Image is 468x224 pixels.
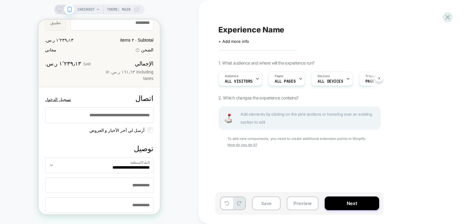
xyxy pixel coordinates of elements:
[275,79,296,84] span: ALL PAGES
[222,114,234,123] img: Joystick
[225,79,253,84] span: All Visitors
[365,74,377,78] span: Trigger
[82,18,115,23] span: Subtotal · ٢ items
[287,196,319,210] button: Preview
[318,74,330,78] span: Devices
[275,74,283,78] span: Pages
[6,28,18,33] span: مجاني
[6,77,32,83] a: تسجيل الدخول
[6,124,115,134] h2: توصيل
[240,110,377,126] span: Add elements by clicking on the pink sections or hovering over an existing section to edit
[77,5,95,14] span: CHECKOUT
[97,74,115,84] h2: اتصال
[252,196,281,210] button: Save
[365,79,386,84] span: Page Load
[6,18,35,23] span: ‏١٬٢٣٩٫١٣ ر.س.
[225,74,239,78] span: Audience
[67,50,115,61] span: Including ‏١٦١٫٦٣ ر.س. in taxes
[218,136,381,148] div: To add new components, you need to create additional extension points in Shopify.
[45,43,52,47] span: SAR
[107,5,130,14] span: Theme: MAIN
[318,79,343,84] span: ALL DEVICES
[218,25,284,34] span: Experience Name
[6,40,43,48] strong: ‏١٬٢٣٩٫١٣ ر.س.
[218,39,249,44] span: + Add more info
[51,108,109,114] label: أرسل لي آخر الأخبار و العروض
[218,95,298,100] span: 2. Which changes the experience contains?
[218,60,314,65] span: 1. What audience and where will the experience run?
[96,41,115,47] strong: الإجمالي
[103,27,115,34] span: الشحن
[325,196,379,210] button: Next
[228,143,257,147] u: How do you do it?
